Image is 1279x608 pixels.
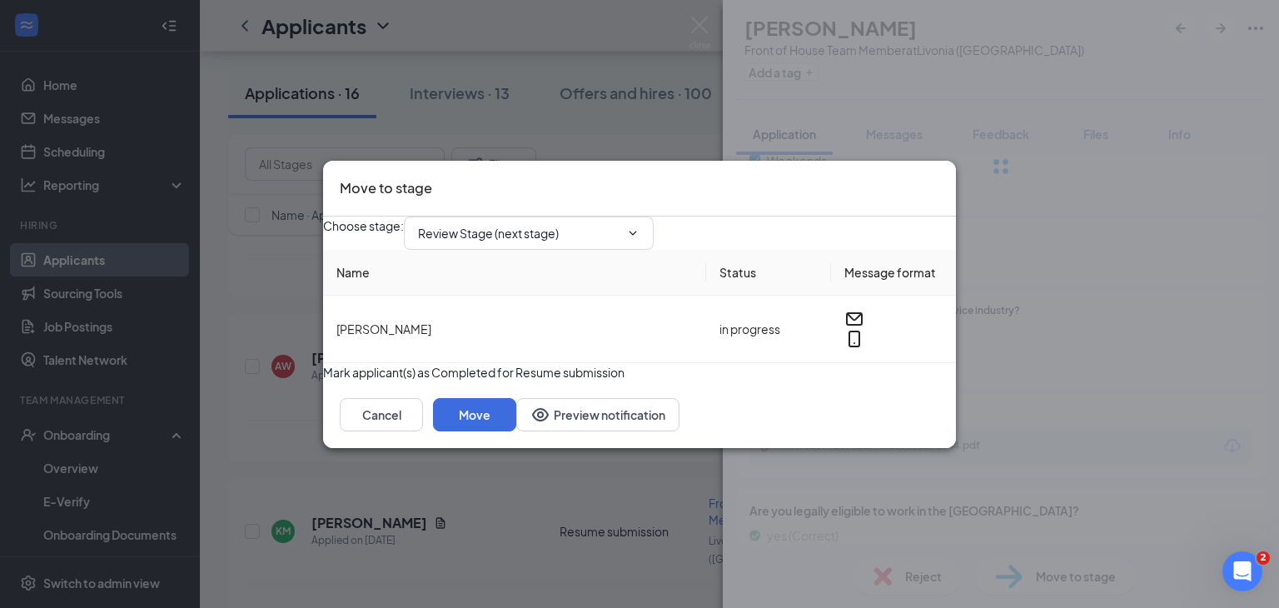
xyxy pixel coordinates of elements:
[336,321,431,336] span: [PERSON_NAME]
[340,177,432,199] h3: Move to stage
[844,308,864,328] svg: Email
[323,249,706,295] th: Name
[706,249,831,295] th: Status
[844,328,864,348] svg: MobileSms
[323,216,404,249] span: Choose stage :
[530,404,550,424] svg: Eye
[1222,551,1262,591] iframe: Intercom live chat
[433,397,516,431] button: Move
[626,226,639,239] svg: ChevronDown
[323,362,625,381] span: Mark applicant(s) as Completed for Resume submission
[340,397,423,431] button: Cancel
[831,249,956,295] th: Message format
[1257,551,1270,565] span: 2
[516,397,679,431] button: Preview notificationEye
[706,295,831,362] td: in progress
